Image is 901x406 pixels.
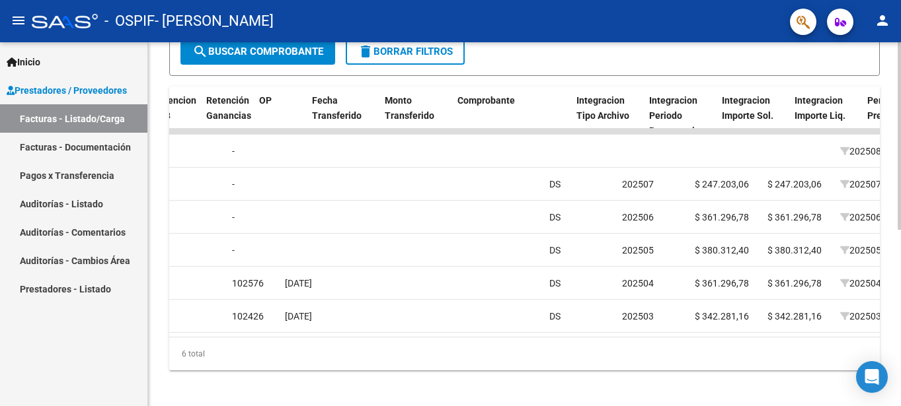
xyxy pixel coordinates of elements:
[11,13,26,28] mat-icon: menu
[840,146,881,156] span: 202508
[840,179,881,189] span: 202507
[312,95,362,121] span: Fecha Transferido
[7,55,40,69] span: Inicio
[457,95,515,106] span: Comprobante
[549,278,561,288] span: DS
[767,212,822,222] span: $ 361.296,78
[767,179,822,189] span: $ 247.203,06
[576,95,629,121] span: Integracion Tipo Archivo
[180,38,335,65] button: Buscar Comprobante
[358,44,373,59] mat-icon: delete
[206,95,251,121] span: Retención Ganancias
[622,245,654,255] span: 202505
[856,361,888,393] div: Open Intercom Messenger
[695,245,749,255] span: $ 380.312,40
[840,212,881,222] span: 202506
[155,7,274,36] span: - [PERSON_NAME]
[622,212,654,222] span: 202506
[622,179,654,189] span: 202507
[358,46,453,57] span: Borrar Filtros
[840,278,881,288] span: 202504
[840,311,881,321] span: 202503
[789,86,862,145] datatable-header-cell: Integracion Importe Liq.
[649,95,705,136] span: Integracion Periodo Presentacion
[201,86,254,145] datatable-header-cell: Retención Ganancias
[192,46,323,57] span: Buscar Comprobante
[7,83,127,98] span: Prestadores / Proveedores
[695,179,749,189] span: $ 247.203,06
[385,95,434,121] span: Monto Transferido
[717,86,789,145] datatable-header-cell: Integracion Importe Sol.
[549,245,561,255] span: DS
[571,86,644,145] datatable-header-cell: Integracion Tipo Archivo
[232,245,235,255] span: -
[795,95,845,121] span: Integracion Importe Liq.
[169,337,880,370] div: 6 total
[767,245,822,255] span: $ 380.312,40
[767,278,822,288] span: $ 361.296,78
[549,179,561,189] span: DS
[259,95,272,106] span: OP
[346,38,465,65] button: Borrar Filtros
[285,278,312,288] span: [DATE]
[644,86,717,145] datatable-header-cell: Integracion Periodo Presentacion
[695,278,749,288] span: $ 361.296,78
[192,44,208,59] mat-icon: search
[232,146,235,156] span: -
[232,278,264,288] span: 102576
[622,311,654,321] span: 202503
[549,212,561,222] span: DS
[722,95,773,121] span: Integracion Importe Sol.
[285,311,312,321] span: [DATE]
[767,311,822,321] span: $ 342.281,16
[232,311,264,321] span: 102426
[622,278,654,288] span: 202504
[452,86,571,145] datatable-header-cell: Comprobante
[695,311,749,321] span: $ 342.281,16
[840,245,881,255] span: 202505
[148,86,201,145] datatable-header-cell: Retencion IIBB
[549,311,561,321] span: DS
[695,212,749,222] span: $ 361.296,78
[232,179,235,189] span: -
[307,86,379,145] datatable-header-cell: Fecha Transferido
[104,7,155,36] span: - OSPIF
[254,86,307,145] datatable-header-cell: OP
[153,95,196,121] span: Retencion IIBB
[379,86,452,145] datatable-header-cell: Monto Transferido
[232,212,235,222] span: -
[875,13,890,28] mat-icon: person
